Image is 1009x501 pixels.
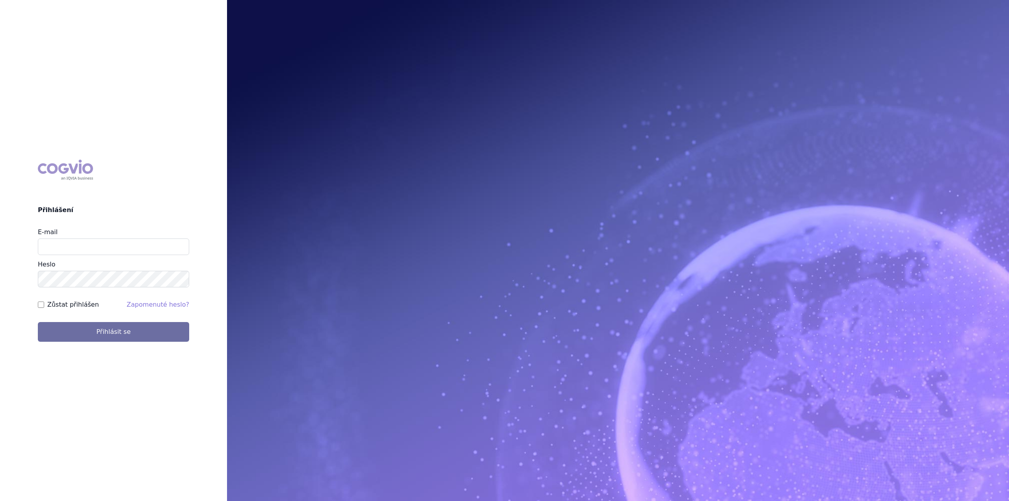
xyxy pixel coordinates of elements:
div: COGVIO [38,160,93,180]
label: E-mail [38,228,58,236]
label: Zůstat přihlášen [47,300,99,309]
label: Heslo [38,261,55,268]
a: Zapomenuté heslo? [127,301,189,308]
button: Přihlásit se [38,322,189,342]
h2: Přihlášení [38,205,189,215]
